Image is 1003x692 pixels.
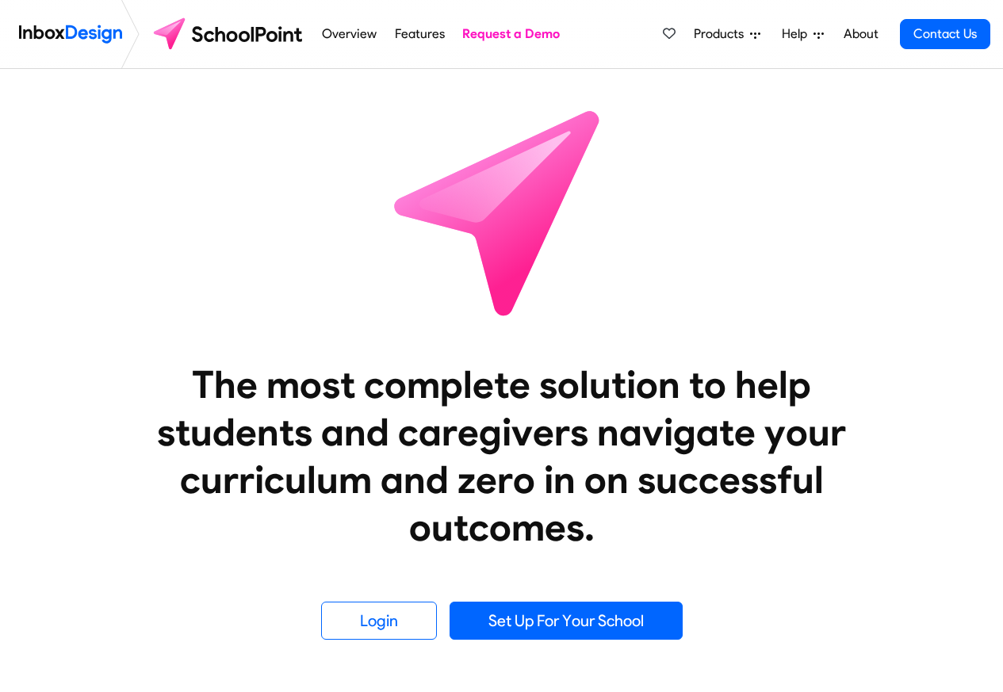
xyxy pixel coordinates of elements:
[775,18,830,50] a: Help
[321,602,437,640] a: Login
[146,15,313,53] img: schoolpoint logo
[125,361,879,551] heading: The most complete solution to help students and caregivers navigate your curriculum and zero in o...
[687,18,767,50] a: Products
[694,25,750,44] span: Products
[450,602,683,640] a: Set Up For Your School
[359,69,645,354] img: icon_schoolpoint.svg
[839,18,882,50] a: About
[900,19,990,49] a: Contact Us
[782,25,814,44] span: Help
[458,18,565,50] a: Request a Demo
[318,18,381,50] a: Overview
[390,18,449,50] a: Features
